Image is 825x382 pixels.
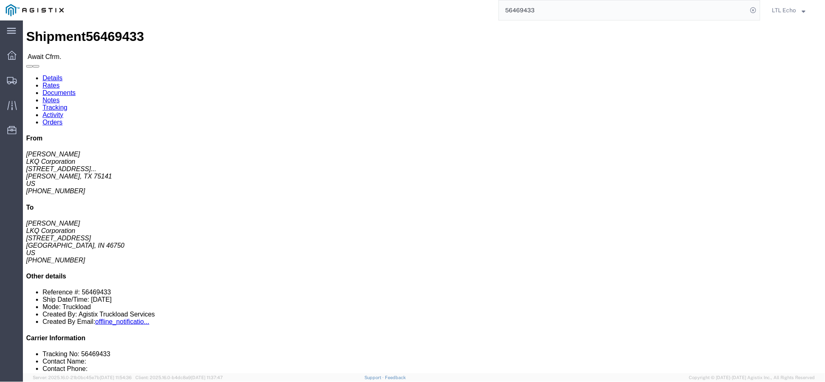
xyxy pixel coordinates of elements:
span: Copyright © [DATE]-[DATE] Agistix Inc., All Rights Reserved [689,374,815,381]
button: LTL Echo [772,5,814,15]
input: Search for shipment number, reference number [499,0,748,20]
img: logo [6,4,64,16]
span: [DATE] 11:37:47 [191,375,223,380]
a: Support [364,375,385,380]
span: Server: 2025.16.0-21b0bc45e7b [33,375,132,380]
a: Feedback [385,375,406,380]
span: [DATE] 11:54:36 [100,375,132,380]
span: LTL Echo [772,6,796,15]
iframe: FS Legacy Container [23,20,825,373]
span: Client: 2025.16.0-b4dc8a9 [135,375,223,380]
